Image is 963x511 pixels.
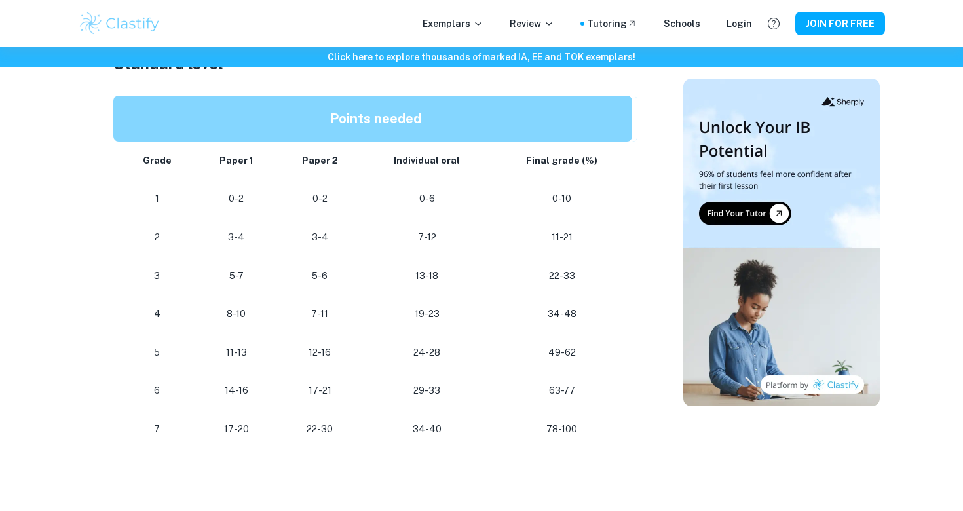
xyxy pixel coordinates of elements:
[502,344,622,362] p: 49-62
[206,190,267,208] p: 0-2
[219,155,254,166] strong: Paper 1
[288,229,352,246] p: 3-4
[129,344,185,362] p: 5
[288,382,352,400] p: 17-21
[373,190,481,208] p: 0-6
[129,229,185,246] p: 2
[288,421,352,438] p: 22-30
[502,421,622,438] p: 78-100
[373,382,481,400] p: 29-33
[143,155,172,166] strong: Grade
[330,111,421,126] strong: Points needed
[129,305,185,323] p: 4
[373,344,481,362] p: 24-28
[373,229,481,246] p: 7-12
[373,305,481,323] p: 19-23
[373,267,481,285] p: 13-18
[526,155,597,166] strong: Final grade (%)
[502,229,622,246] p: 11-21
[206,421,267,438] p: 17-20
[129,382,185,400] p: 6
[502,267,622,285] p: 22-33
[288,267,352,285] p: 5-6
[394,155,460,166] strong: Individual oral
[683,79,880,406] img: Thumbnail
[423,16,483,31] p: Exemplars
[510,16,554,31] p: Review
[206,305,267,323] p: 8-10
[373,421,481,438] p: 34-40
[78,10,161,37] img: Clastify logo
[288,190,352,208] p: 0-2
[129,190,185,208] p: 1
[129,421,185,438] p: 7
[3,50,960,64] h6: Click here to explore thousands of marked IA, EE and TOK exemplars !
[502,305,622,323] p: 34-48
[288,305,352,323] p: 7-11
[502,382,622,400] p: 63-77
[129,267,185,285] p: 3
[206,267,267,285] p: 5-7
[288,344,352,362] p: 12-16
[664,16,700,31] a: Schools
[763,12,785,35] button: Help and Feedback
[502,190,622,208] p: 0-10
[727,16,752,31] a: Login
[587,16,637,31] a: Tutoring
[206,344,267,362] p: 11-13
[206,382,267,400] p: 14-16
[206,229,267,246] p: 3-4
[795,12,885,35] button: JOIN FOR FREE
[302,155,338,166] strong: Paper 2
